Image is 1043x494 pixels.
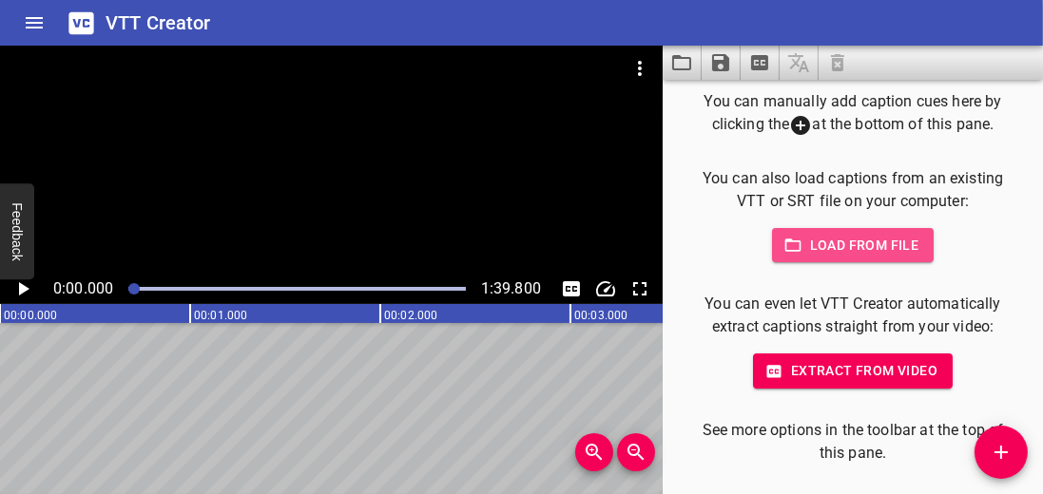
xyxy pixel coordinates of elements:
[693,419,1013,465] p: See more options in the toolbar at the top of this pane.
[625,274,655,304] button: Toggle fullscreen
[617,46,663,91] button: Video Options
[4,309,57,322] text: 00:00.000
[574,309,628,322] text: 00:03.000
[702,46,741,80] button: Save captions to file
[693,293,1013,338] p: You can even let VTT Creator automatically extract captions straight from your video:
[772,228,935,263] button: Load from file
[663,46,702,80] button: Load captions from file
[384,309,437,322] text: 00:02.000
[625,274,655,304] div: Toggle Full Screen
[617,433,655,471] button: Zoom Out
[768,359,937,383] span: Extract from video
[590,274,621,304] div: Playback Speed
[53,279,113,297] span: Current Time
[106,8,211,38] h6: VTT Creator
[975,426,1028,479] button: Add Cue
[787,234,919,257] span: Load from file
[670,51,693,74] svg: Load captions from file
[753,353,953,389] button: Extract from video
[128,287,466,291] div: Play progress
[709,51,732,74] svg: Save captions to file
[556,274,587,304] button: Toggle captions
[780,46,819,80] span: Add some captions below, then you can translate them.
[194,309,247,322] text: 00:01.000
[8,274,38,304] button: Play/Pause
[481,279,541,297] span: Video Duration
[741,46,780,80] button: Extract captions from video
[748,51,771,74] svg: Extract captions from video
[693,90,1013,137] p: You can manually add caption cues here by clicking the at the bottom of this pane.
[693,167,1013,213] p: You can also load captions from an existing VTT or SRT file on your computer:
[556,274,587,304] div: Hide/Show Captions
[590,274,621,304] button: Change Playback Speed
[575,433,613,471] button: Zoom In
